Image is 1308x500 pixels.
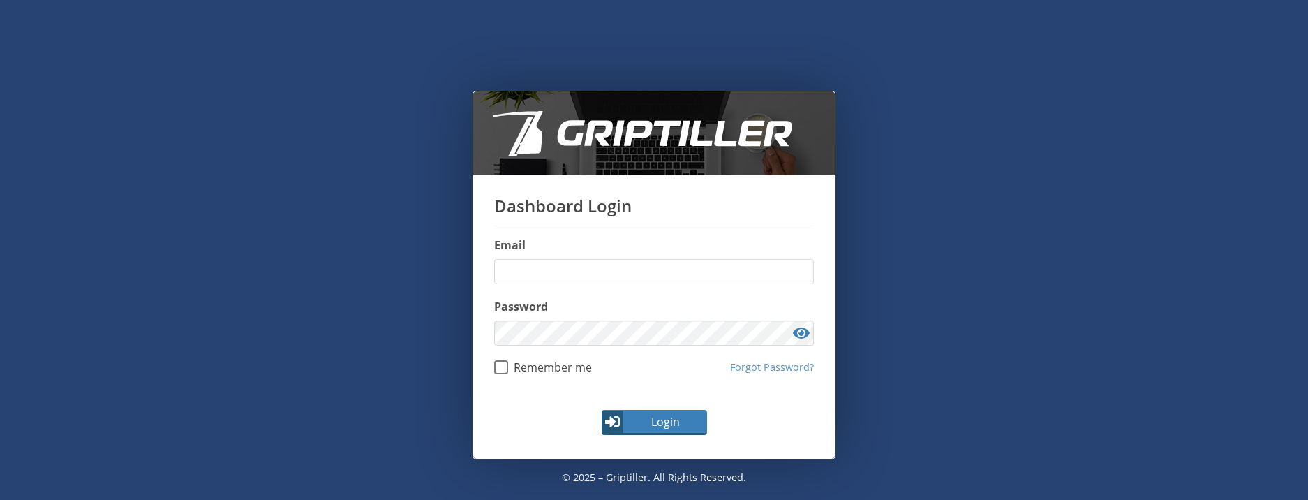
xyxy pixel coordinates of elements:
span: Remember me [508,360,592,374]
p: © 2025 – Griptiller. All rights reserved. [473,459,835,496]
h1: Dashboard Login [494,196,814,226]
span: Login [625,413,706,430]
a: Forgot Password? [730,360,814,375]
label: Password [494,298,814,315]
button: Login [602,410,707,435]
label: Email [494,237,814,253]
